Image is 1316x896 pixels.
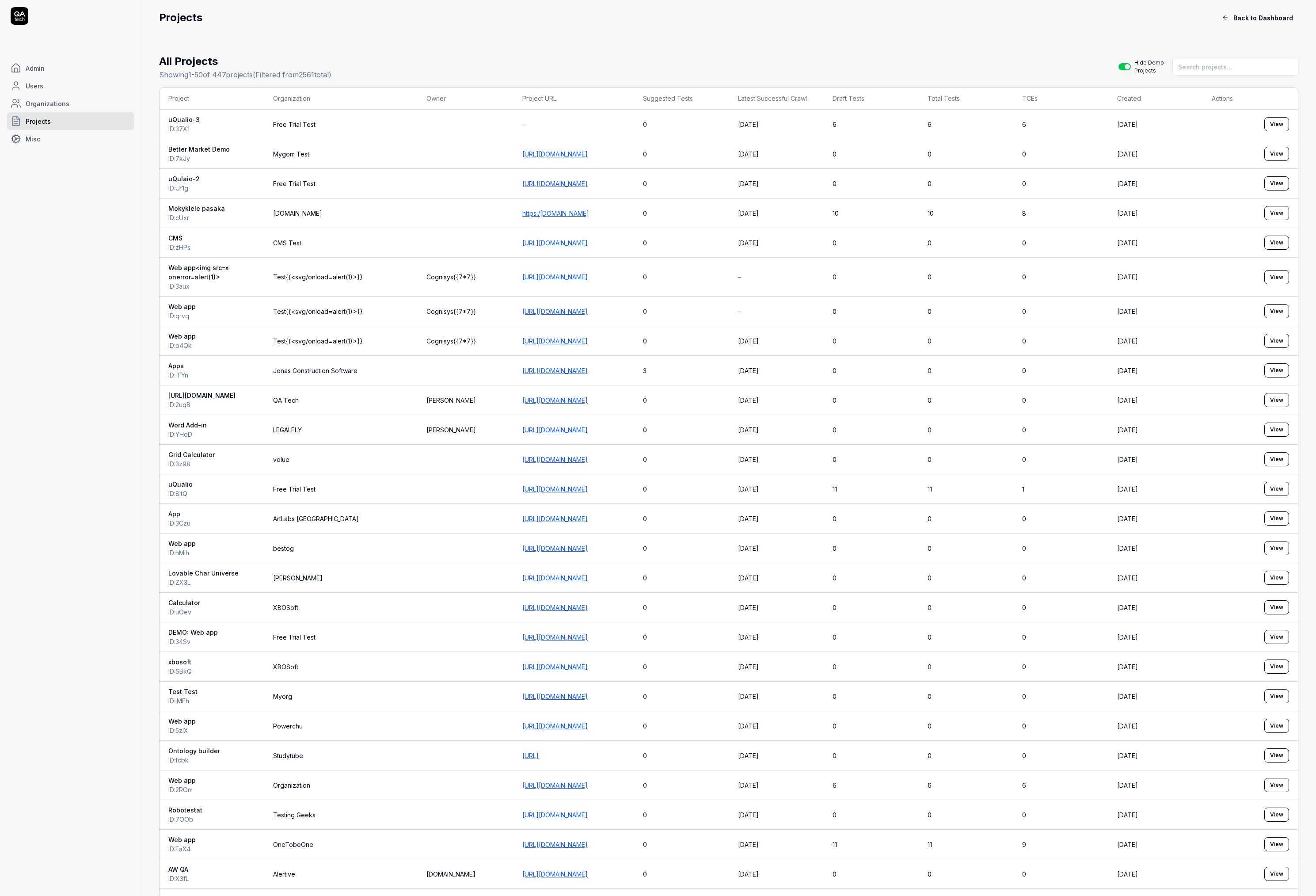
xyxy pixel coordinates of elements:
a: [URL][DOMAIN_NAME] [522,545,588,552]
td: bestog [264,534,417,563]
div: ID: hMih [168,548,255,557]
a: View [1264,689,1289,703]
td: [DATE] [729,593,824,622]
td: 10 [919,198,1014,228]
td: 0 [634,169,729,198]
div: ID: uOev [168,607,255,617]
th: Created [1108,88,1203,110]
td: [DATE] [729,198,824,228]
span: Web app [168,302,196,311]
td: LEGALFLY [264,415,417,445]
td: 0 [634,593,729,622]
th: Suggested Tests [634,88,729,110]
td: [DATE] [729,356,824,385]
a: [URL][DOMAIN_NAME] [522,515,588,522]
td: [DATE] [729,682,824,711]
td: [DATE] [729,139,824,169]
a: [URL][DOMAIN_NAME] [522,693,588,700]
td: 0 [634,711,729,741]
td: 0 [1013,563,1108,593]
td: [DATE] [1108,326,1203,356]
a: View [1264,541,1289,555]
th: TCEs [1013,88,1108,110]
span: Projects [26,117,51,126]
td: 6 [919,110,1014,139]
td: 0 [824,258,919,297]
button: View [1264,206,1289,220]
a: [URL][DOMAIN_NAME] [522,273,588,281]
div: ID: 8itQ [168,489,255,498]
td: 0 [1013,415,1108,445]
td: XBOSoft [264,593,417,622]
a: View [1264,808,1289,822]
button: View [1264,837,1289,851]
td: 0 [824,504,919,534]
span: Test Test [168,687,198,696]
td: 10 [824,198,919,228]
a: [URL][DOMAIN_NAME] [522,337,588,345]
td: [DOMAIN_NAME] [264,198,417,228]
td: [PERSON_NAME] [264,563,417,593]
td: 0 [634,563,729,593]
td: [DATE] [729,228,824,258]
a: View [1264,630,1289,644]
a: View [1264,482,1289,496]
td: [DATE] [729,474,824,504]
td: [DATE] [1108,682,1203,711]
a: [URL][DOMAIN_NAME] [522,574,588,582]
span: Apps [168,361,184,370]
a: View [1264,719,1289,733]
td: 0 [919,593,1014,622]
td: [DATE] [1108,711,1203,741]
td: 0 [1013,169,1108,198]
td: 0 [919,139,1014,169]
td: 0 [919,258,1014,297]
span: Web app<img src=x onerror=alert(1)> [168,263,255,282]
td: [PERSON_NAME] [418,385,513,415]
td: XBOSoft [264,652,417,682]
div: ID: qrvq [168,311,255,320]
button: View [1264,511,1289,526]
th: Project URL [513,88,634,110]
span: xbosoft [168,657,191,667]
td: 0 [919,385,1014,415]
td: 0 [1013,385,1108,415]
td: 8 [1013,198,1108,228]
td: 0 [1013,682,1108,711]
a: [URL][DOMAIN_NAME] [522,870,588,878]
td: Free Trial Test [264,110,417,139]
td: 0 [1013,711,1108,741]
div: ID: 3z98 [168,459,255,469]
td: Cognisys{{7*7}} [418,297,513,326]
div: ID: iMFh [168,696,255,705]
div: ID: 2uqB [168,400,255,409]
td: 0 [824,139,919,169]
td: CMS Test [264,228,417,258]
a: [URL][DOMAIN_NAME] [522,426,588,434]
a: [URL][DOMAIN_NAME] [522,180,588,187]
td: 0 [824,563,919,593]
td: 0 [634,504,729,534]
span: Grid Calculator [168,450,215,459]
button: View [1264,147,1289,161]
td: 0 [634,228,729,258]
td: 0 [634,258,729,297]
td: 1 [1013,474,1108,504]
td: [DATE] [729,622,824,652]
h2: All Projects [159,53,331,69]
span: – [738,308,741,315]
a: [URL][DOMAIN_NAME] [522,456,588,463]
td: 0 [824,169,919,198]
td: [DATE] [1108,198,1203,228]
a: [URL][DOMAIN_NAME] [522,150,588,158]
td: 0 [824,652,919,682]
th: Latest Successful Crawl [729,88,824,110]
td: 0 [919,563,1014,593]
span: Admin [26,64,45,73]
button: View [1264,867,1289,881]
div: ID: ZX3L [168,578,255,587]
a: Organizations [7,95,134,112]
